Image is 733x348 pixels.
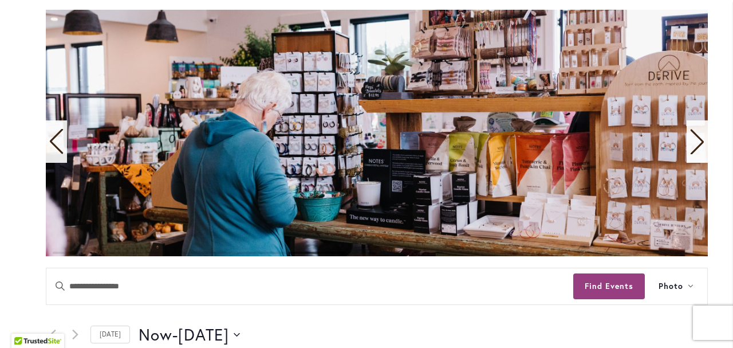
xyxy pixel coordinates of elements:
[68,328,82,342] a: Next Events
[46,268,573,304] input: Enter Keyword. Search for events by Keyword.
[573,273,645,299] button: Find Events
[139,323,240,346] button: Click to toggle datepicker
[9,307,41,339] iframe: Launch Accessibility Center
[46,328,60,342] a: Previous Events
[172,323,178,346] span: -
[659,280,683,293] span: Photo
[645,268,707,304] button: Photo
[178,323,229,346] span: [DATE]
[139,323,172,346] span: Now
[90,326,130,343] a: Click to select today's date
[46,10,708,256] swiper-slide: 5 / 11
